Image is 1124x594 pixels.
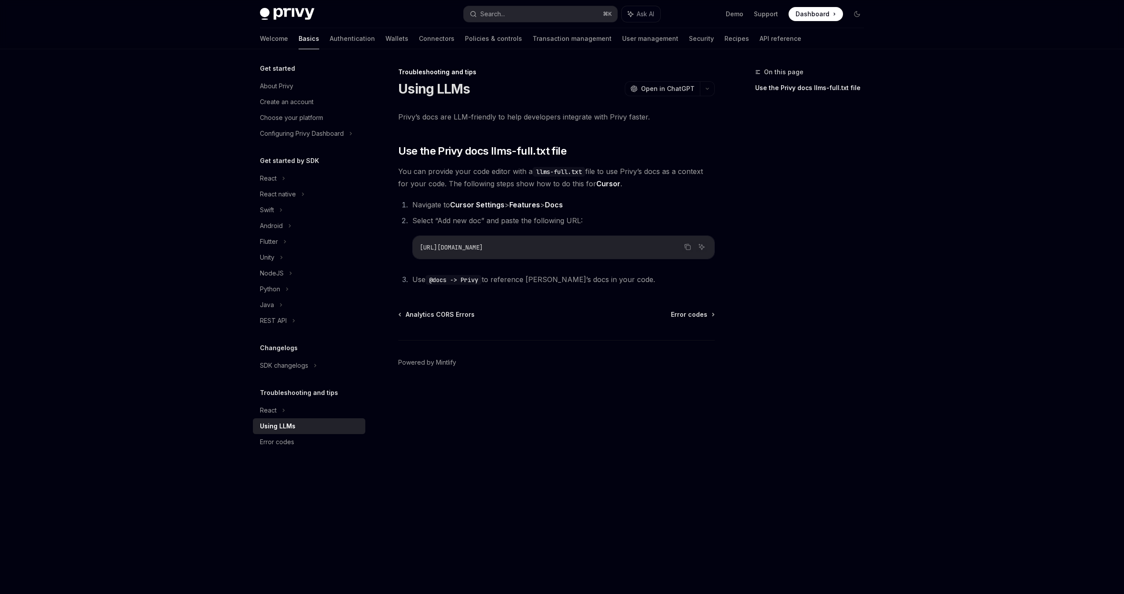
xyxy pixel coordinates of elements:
a: Recipes [724,28,749,49]
a: Transaction management [533,28,612,49]
span: [URL][DOMAIN_NAME] [420,243,483,251]
strong: Features [509,200,540,209]
h5: Get started by SDK [260,156,319,166]
strong: Cursor Settings [450,200,504,209]
span: Open in ChatGPT [641,84,695,93]
a: Analytics CORS Errors [399,310,475,319]
div: Error codes [260,437,294,447]
div: NodeJS [260,268,284,279]
a: Demo [726,10,743,18]
a: Error codes [671,310,714,319]
a: Policies & controls [465,28,522,49]
div: Swift [260,205,274,215]
a: Wallets [385,28,408,49]
a: Authentication [330,28,375,49]
span: Ask AI [637,10,654,18]
a: API reference [760,28,801,49]
a: About Privy [253,78,365,94]
a: Connectors [419,28,454,49]
a: Dashboard [789,7,843,21]
div: Create an account [260,97,313,107]
a: Choose your platform [253,110,365,126]
h1: Using LLMs [398,81,470,97]
div: Java [260,300,274,310]
div: React [260,173,277,184]
div: SDK changelogs [260,360,308,371]
span: Use the Privy docs llms-full.txt file [398,144,566,158]
button: Ask AI [622,6,660,22]
button: Toggle dark mode [850,7,864,21]
code: llms-full.txt [533,167,585,177]
button: Search...⌘K [464,6,617,22]
button: Copy the contents from the code block [682,241,693,253]
div: Android [260,221,283,231]
a: Create an account [253,94,365,110]
h5: Changelogs [260,343,298,353]
button: Open in ChatGPT [625,81,700,96]
a: Using LLMs [253,418,365,434]
div: Troubleshooting and tips [398,68,715,76]
div: React [260,405,277,416]
a: Error codes [253,434,365,450]
span: Privy’s docs are LLM-friendly to help developers integrate with Privy faster. [398,111,715,123]
span: On this page [764,67,803,77]
div: Choose your platform [260,112,323,123]
h5: Troubleshooting and tips [260,388,338,398]
a: Security [689,28,714,49]
div: Using LLMs [260,421,295,431]
div: Unity [260,252,274,263]
div: Python [260,284,280,294]
span: Select “Add new doc” and paste the following URL: [412,216,583,225]
span: Error codes [671,310,707,319]
span: Use to reference [PERSON_NAME]’s docs in your code. [412,275,655,284]
code: @docs -> Privy [425,275,482,285]
button: Ask AI [696,241,707,253]
a: Powered by Mintlify [398,358,456,367]
strong: Docs [545,200,563,209]
h5: Get started [260,63,295,74]
div: About Privy [260,81,293,91]
span: Analytics CORS Errors [406,310,475,319]
div: Configuring Privy Dashboard [260,128,344,139]
a: Support [754,10,778,18]
span: Dashboard [796,10,829,18]
a: Use the Privy docs llms-full.txt file [755,81,871,95]
div: REST API [260,315,287,326]
div: React native [260,189,296,199]
a: Welcome [260,28,288,49]
span: ⌘ K [603,11,612,18]
div: Search... [480,9,505,19]
a: User management [622,28,678,49]
span: Navigate to > > [412,200,563,209]
div: Flutter [260,236,278,247]
span: You can provide your code editor with a file to use Privy’s docs as a context for your code. The ... [398,165,715,190]
a: Cursor [596,179,620,188]
img: dark logo [260,8,314,20]
a: Basics [299,28,319,49]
